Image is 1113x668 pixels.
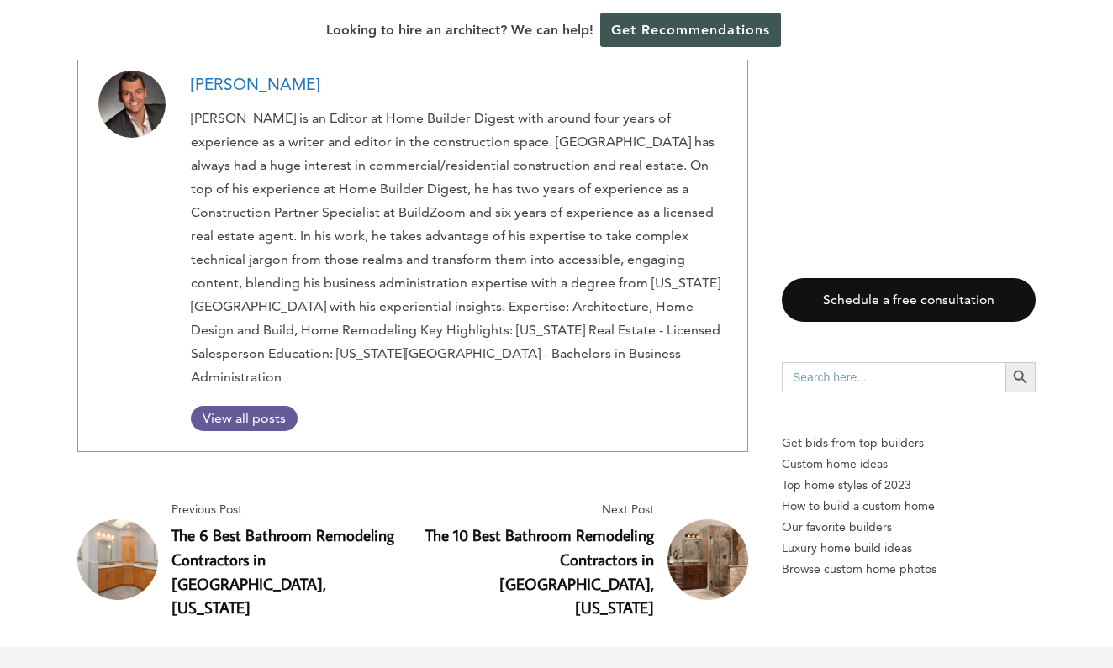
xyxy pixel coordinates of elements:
a: Schedule a free consultation [782,278,1036,323]
a: Our favorite builders [782,517,1036,538]
a: The 10 Best Bathroom Remodeling Contractors in [GEOGRAPHIC_DATA], [US_STATE] [425,524,654,618]
a: Custom home ideas [782,454,1036,475]
a: The 6 Best Bathroom Remodeling Contractors in [GEOGRAPHIC_DATA], [US_STATE] [171,524,394,618]
p: [PERSON_NAME] is an Editor at Home Builder Digest with around four years of experience as a write... [191,107,727,389]
a: [PERSON_NAME] [191,75,319,94]
input: Search here... [782,362,1005,392]
a: Get Recommendations [600,13,781,47]
a: How to build a custom home [782,496,1036,517]
iframe: Drift Widget Chat Controller [790,547,1093,648]
svg: Search [1011,368,1030,387]
span: View all posts [191,410,298,426]
span: Previous Post [171,499,406,520]
a: View all posts [191,406,298,431]
p: Get bids from top builders [782,433,1036,454]
span: Next Post [419,499,654,520]
a: Browse custom home photos [782,559,1036,580]
a: Top home styles of 2023 [782,475,1036,496]
a: Luxury home build ideas [782,538,1036,559]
